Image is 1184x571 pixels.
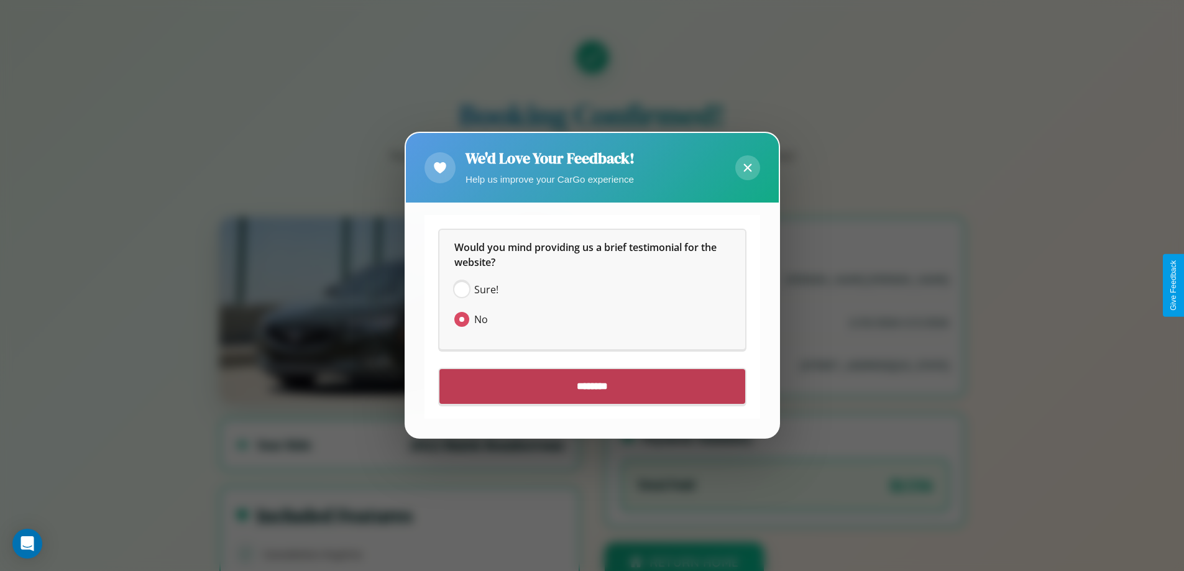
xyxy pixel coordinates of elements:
[12,529,42,559] div: Open Intercom Messenger
[474,313,488,327] span: No
[466,148,635,168] h2: We'd Love Your Feedback!
[454,241,719,270] span: Would you mind providing us a brief testimonial for the website?
[466,171,635,188] p: Help us improve your CarGo experience
[474,283,498,298] span: Sure!
[1169,260,1178,311] div: Give Feedback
